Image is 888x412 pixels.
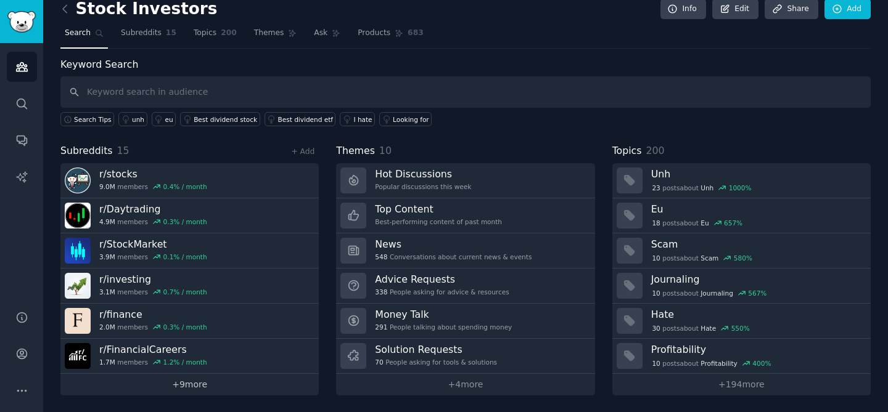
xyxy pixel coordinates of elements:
div: post s about [651,288,768,299]
div: post s about [651,252,754,264]
span: 683 [408,28,424,39]
div: Best-performing content of past month [375,217,502,226]
a: Hot DiscussionsPopular discussions this week [336,163,594,198]
h3: Money Talk [375,308,512,321]
div: post s about [651,323,751,334]
h3: Hate [651,308,862,321]
span: 10 [652,289,660,297]
a: Best dividend etf [265,112,336,126]
a: Money Talk291People talking about spending money [336,304,594,339]
a: Hate30postsaboutHate550% [612,304,871,339]
h3: r/ investing [99,273,207,286]
a: + Add [291,147,314,156]
span: 2.0M [99,323,115,331]
span: Topics [194,28,216,39]
div: 657 % [724,219,742,227]
h3: Solution Requests [375,343,497,356]
div: People asking for advice & resources [375,288,509,296]
h3: r/ finance [99,308,207,321]
h3: Journaling [651,273,862,286]
span: 3.1M [99,288,115,296]
a: Products683 [353,23,427,49]
h3: News [375,238,532,251]
span: 200 [221,28,237,39]
span: Topics [612,143,642,159]
span: Profitability [701,359,738,368]
span: 30 [652,324,660,333]
h3: r/ FinancialCareers [99,343,207,356]
label: Keyword Search [60,59,138,70]
div: members [99,252,207,261]
span: 70 [375,358,383,366]
div: People asking for tools & solutions [375,358,497,366]
img: GummySearch logo [7,11,36,33]
a: Top ContentBest-performing content of past month [336,198,594,233]
span: Themes [254,28,284,39]
span: 10 [652,359,660,368]
div: 0.4 % / month [163,182,207,191]
a: Solution Requests70People asking for tools & solutions [336,339,594,374]
span: Journaling [701,289,733,297]
span: 15 [166,28,176,39]
span: 10 [379,145,392,156]
div: 550 % [731,324,750,333]
a: News548Conversations about current news & events [336,233,594,269]
a: r/Daytrading4.9Mmembers0.3% / month [60,198,319,233]
a: +9more [60,374,319,395]
a: +194more [612,374,871,395]
span: Unh [701,184,713,192]
div: post s about [651,217,744,228]
span: 23 [652,184,660,192]
span: Products [358,28,390,39]
h3: Top Content [375,203,502,216]
a: Subreddits15 [117,23,181,49]
span: Search [65,28,91,39]
div: 0.3 % / month [163,323,207,331]
span: 4.9M [99,217,115,226]
div: Popular discussions this week [375,182,471,191]
span: 548 [375,252,387,261]
a: Unh23postsaboutUnh1000% [612,163,871,198]
img: investing [65,273,91,299]
h3: r/ stocks [99,168,207,180]
img: StockMarket [65,238,91,264]
div: 0.1 % / month [163,252,207,261]
span: Themes [336,143,375,159]
span: Subreddits [121,28,162,39]
span: Subreddits [60,143,113,159]
span: 15 [117,145,129,156]
a: Looking for [379,112,432,126]
div: 580 % [734,254,752,262]
div: 400 % [752,359,771,368]
span: 338 [375,288,387,296]
div: I hate [353,115,372,124]
div: unh [132,115,144,124]
a: Eu18postsaboutEu657% [612,198,871,233]
h3: Scam [651,238,862,251]
div: 0.7 % / month [163,288,207,296]
div: eu [165,115,173,124]
div: Looking for [393,115,429,124]
a: Ask [310,23,345,49]
a: Best dividend stock [180,112,260,126]
img: finance [65,308,91,334]
a: r/StockMarket3.9Mmembers0.1% / month [60,233,319,269]
div: members [99,217,207,226]
h3: r/ Daytrading [99,203,207,216]
div: Conversations about current news & events [375,252,532,261]
div: Best dividend stock [194,115,257,124]
div: 1.2 % / month [163,358,207,366]
span: Hate [701,324,716,333]
h3: Profitability [651,343,862,356]
div: People talking about spending money [375,323,512,331]
a: r/investing3.1Mmembers0.7% / month [60,269,319,304]
input: Keyword search in audience [60,76,871,108]
img: stocks [65,168,91,193]
a: +4more [336,374,594,395]
a: unh [118,112,147,126]
img: FinancialCareers [65,343,91,369]
span: Scam [701,254,718,262]
a: I hate [340,112,375,126]
h3: Hot Discussions [375,168,471,180]
div: members [99,182,207,191]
